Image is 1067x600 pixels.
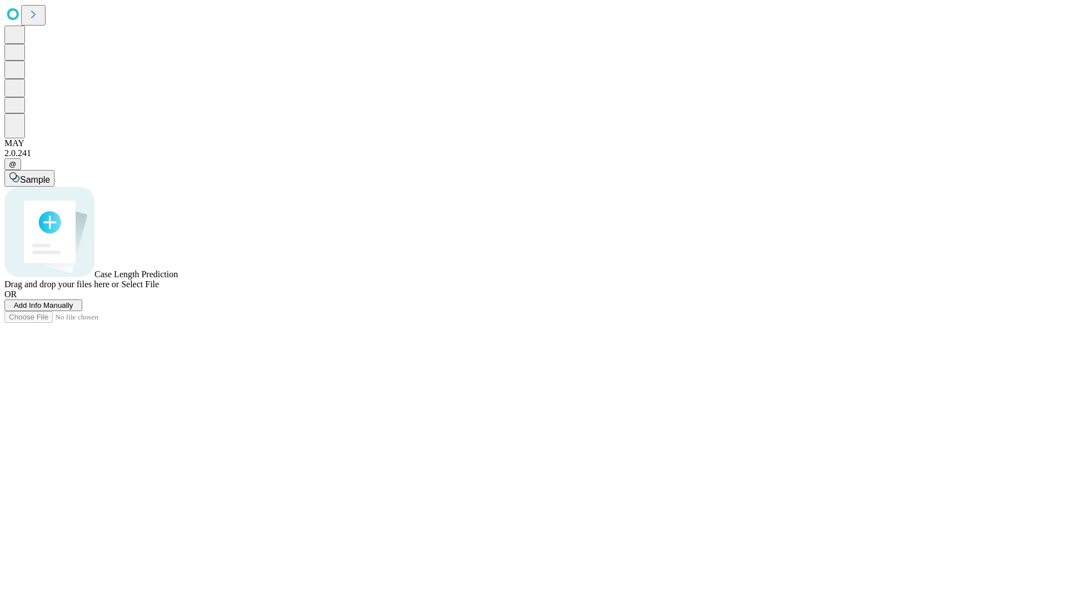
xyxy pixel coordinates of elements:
span: @ [9,160,17,168]
button: Sample [4,170,54,187]
span: OR [4,289,17,299]
div: MAY [4,138,1063,148]
button: @ [4,158,21,170]
button: Add Info Manually [4,299,82,311]
span: Select File [121,279,159,289]
span: Case Length Prediction [94,269,178,279]
span: Add Info Manually [14,301,73,309]
span: Drag and drop your files here or [4,279,119,289]
div: 2.0.241 [4,148,1063,158]
span: Sample [20,175,50,184]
